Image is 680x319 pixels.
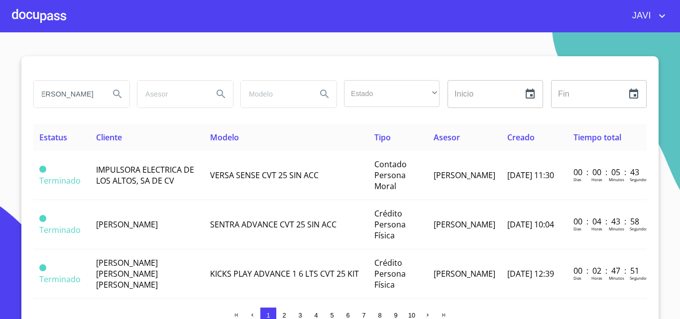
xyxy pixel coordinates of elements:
span: 10 [408,312,415,319]
p: 00 : 04 : 43 : 58 [573,216,641,227]
p: Horas [591,275,602,281]
span: 2 [282,312,286,319]
p: Dias [573,275,581,281]
input: search [137,81,205,107]
span: [PERSON_NAME] [96,219,158,230]
span: Tiempo total [573,132,621,143]
input: search [241,81,309,107]
span: KICKS PLAY ADVANCE 1 6 LTS CVT 25 KIT [210,268,359,279]
span: JAVI [625,8,656,24]
span: Tipo [374,132,391,143]
span: Crédito Persona Física [374,208,406,241]
span: Asesor [434,132,460,143]
button: Search [313,82,337,106]
span: Contado Persona Moral [374,159,407,192]
span: 9 [394,312,397,319]
p: 00 : 02 : 47 : 51 [573,265,641,276]
span: [PERSON_NAME] [434,219,495,230]
span: Terminado [39,215,46,222]
span: [PERSON_NAME] [434,170,495,181]
p: Segundos [630,226,648,231]
span: [PERSON_NAME] [PERSON_NAME] [PERSON_NAME] [96,257,158,290]
span: Terminado [39,264,46,271]
p: Segundos [630,275,648,281]
p: Dias [573,226,581,231]
p: 00 : 00 : 05 : 43 [573,167,641,178]
span: Terminado [39,175,81,186]
p: Dias [573,177,581,182]
span: IMPULSORA ELECTRICA DE LOS ALTOS, SA DE CV [96,164,194,186]
input: search [34,81,102,107]
button: Search [106,82,129,106]
span: [DATE] 12:39 [507,268,554,279]
span: Crédito Persona Física [374,257,406,290]
p: Minutos [609,226,624,231]
p: Horas [591,177,602,182]
span: [PERSON_NAME] [434,268,495,279]
span: Terminado [39,224,81,235]
span: 5 [330,312,334,319]
span: [DATE] 11:30 [507,170,554,181]
p: Horas [591,226,602,231]
p: Minutos [609,275,624,281]
span: 3 [298,312,302,319]
span: [DATE] 10:04 [507,219,554,230]
span: Creado [507,132,535,143]
span: Modelo [210,132,239,143]
button: account of current user [625,8,668,24]
span: 7 [362,312,365,319]
span: Terminado [39,274,81,285]
p: Minutos [609,177,624,182]
div: ​ [344,80,440,107]
p: Segundos [630,177,648,182]
span: Terminado [39,166,46,173]
button: Search [209,82,233,106]
span: VERSA SENSE CVT 25 SIN ACC [210,170,319,181]
span: Estatus [39,132,67,143]
span: 1 [266,312,270,319]
span: 6 [346,312,349,319]
span: 4 [314,312,318,319]
span: SENTRA ADVANCE CVT 25 SIN ACC [210,219,337,230]
span: 8 [378,312,381,319]
span: Cliente [96,132,122,143]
